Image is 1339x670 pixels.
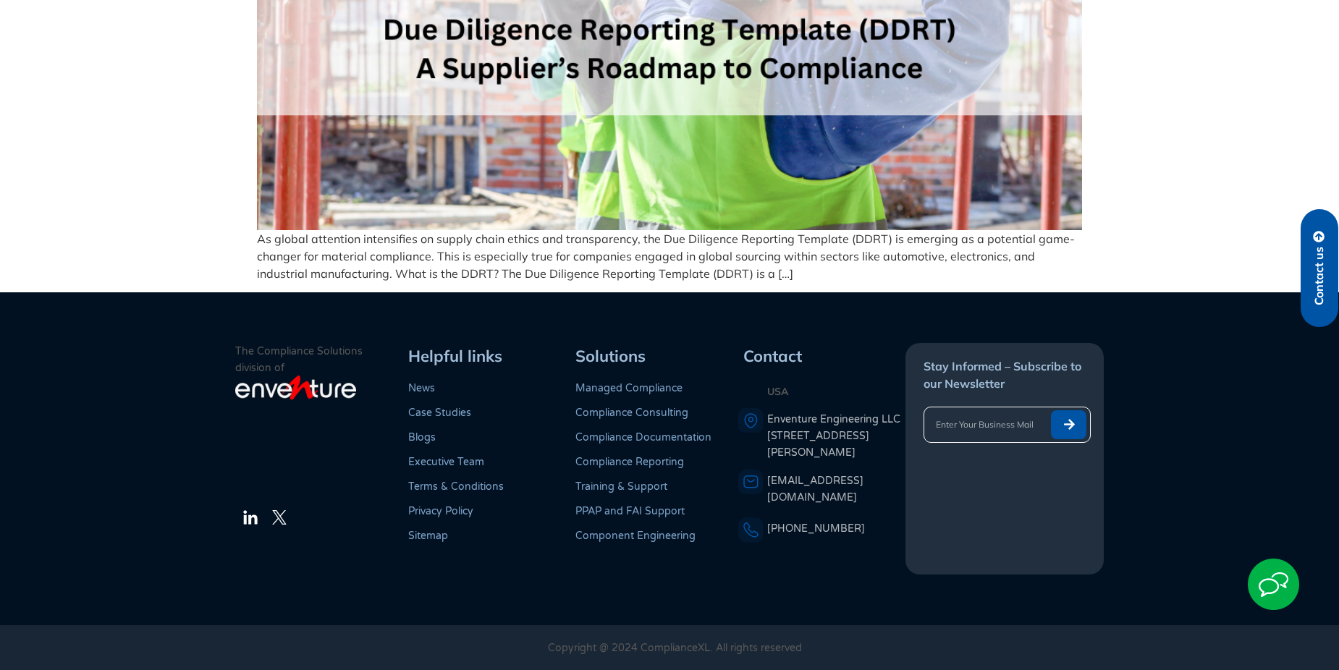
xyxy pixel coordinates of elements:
img: The Twitter Logo [272,510,287,525]
strong: USA [767,385,789,398]
img: A pin icon representing a location [738,408,764,433]
a: Compliance Documentation [575,431,711,444]
p: As global attention intensifies on supply chain ethics and transparency, the Due Diligence Report... [257,230,1082,282]
span: Contact us [1313,247,1326,305]
a: Enventure Engineering LLC[STREET_ADDRESS][PERSON_NAME] [767,411,903,462]
span: Stay Informed – Subscribe to our Newsletter [924,359,1081,391]
a: Sitemap [408,530,448,542]
a: Privacy Policy [408,505,473,517]
span: Contact [743,346,802,366]
img: enventure-light-logo_s [235,374,356,402]
span: Solutions [575,346,646,366]
a: Terms & Conditions [408,480,504,493]
span: Helpful links [408,346,502,366]
a: [EMAIL_ADDRESS][DOMAIN_NAME] [767,475,863,504]
a: Compliance Consulting [575,407,688,419]
a: Blogs [408,431,436,444]
a: Training & Support [575,480,667,493]
a: Component Engineering [575,530,696,542]
a: Contact us [1301,209,1338,327]
img: Start Chat [1248,559,1299,610]
a: News [408,382,435,394]
img: An envelope representing an email [738,470,764,495]
p: The Compliance Solutions division of [235,343,403,376]
img: The LinkedIn Logo [242,509,259,526]
a: Case Studies [408,407,471,419]
a: PPAP and FAI Support [575,505,685,517]
a: Managed Compliance [575,382,683,394]
a: [PHONE_NUMBER] [767,522,865,535]
a: Executive Team [408,456,484,468]
a: Compliance Reporting [575,456,684,468]
p: Copyright @ 2024 ComplianceXL. All rights reserved [274,640,1075,656]
img: A phone icon representing a telephone number [738,517,764,543]
input: Enter Your Business Mail ID [924,410,1044,439]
